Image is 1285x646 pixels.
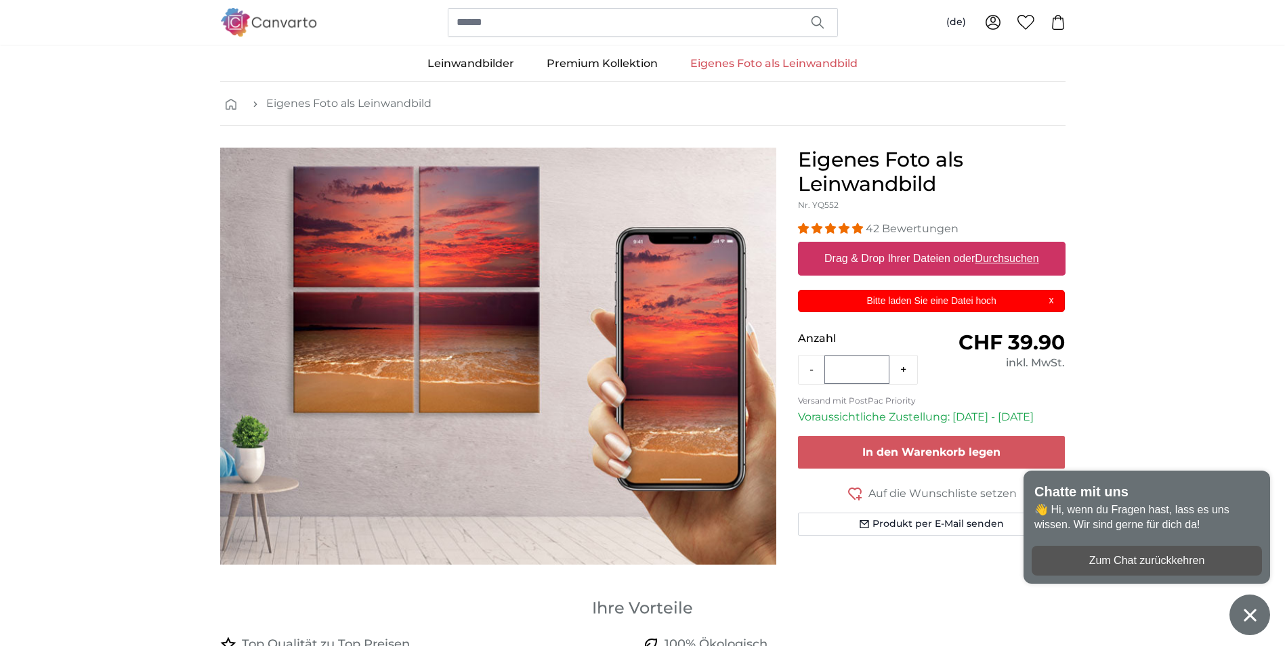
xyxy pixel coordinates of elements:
span: In den Warenkorb legen [862,446,1000,458]
button: - [799,356,824,383]
span: 42 Bewertungen [866,222,959,235]
inbox-online-store-chat: Onlineshop-Chat von Shopify [1019,471,1274,635]
button: Produkt per E-Mail senden [798,513,1066,536]
img: Canvarto [220,8,318,36]
u: Durchsuchen [975,253,1038,264]
button: (de) [935,10,977,35]
p: Bitte laden Sie eine Datei hoch [806,294,1057,308]
a: Premium Kollektion [530,46,674,81]
div: inkl. MwSt. [931,355,1065,371]
div: 1 of 1 [220,148,776,565]
span: Auf die Wunschliste setzen [868,486,1017,502]
p: Versand mit PostPac Priority [798,395,1066,406]
button: + [889,356,917,383]
button: Auf die Wunschliste setzen [798,485,1066,502]
span: Nr. YQ552 [798,200,839,210]
span: CHF 39.90 [959,330,1065,355]
div: Bitte laden Sie eine Datei hoch [798,290,1066,312]
h3: Ihre Vorteile [220,597,1066,619]
img: personalised-canvas-print [220,148,776,565]
button: In den Warenkorb legen [798,436,1066,469]
p: Anzahl [798,330,931,347]
a: Eigenes Foto als Leinwandbild [266,95,431,112]
label: Drag & Drop Ihrer Dateien oder [819,245,1045,272]
a: Leinwandbilder [411,46,530,81]
a: Eigenes Foto als Leinwandbild [674,46,874,81]
nav: breadcrumbs [220,82,1066,126]
p: Voraussichtliche Zustellung: [DATE] - [DATE] [798,409,1066,425]
h1: Eigenes Foto als Leinwandbild [798,148,1066,196]
span: 4.98 stars [798,222,866,235]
